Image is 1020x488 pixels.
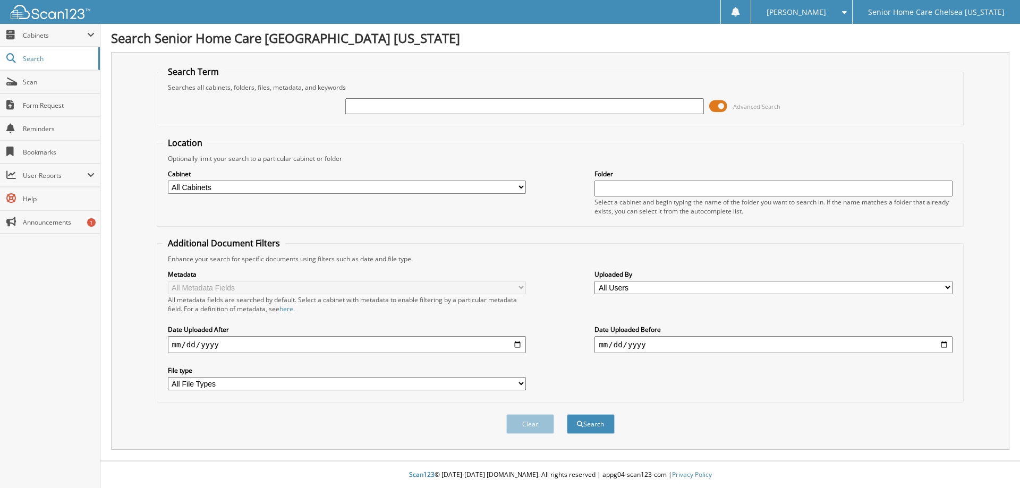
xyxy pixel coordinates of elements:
label: Folder [594,169,953,178]
legend: Additional Document Filters [163,237,285,249]
label: File type [168,366,526,375]
label: Date Uploaded After [168,325,526,334]
a: here [279,304,293,313]
span: Scan123 [409,470,435,479]
span: Cabinets [23,31,87,40]
span: Senior Home Care Chelsea [US_STATE] [868,9,1005,15]
button: Clear [506,414,554,434]
button: Search [567,414,615,434]
label: Metadata [168,270,526,279]
h1: Search Senior Home Care [GEOGRAPHIC_DATA] [US_STATE] [111,29,1009,47]
legend: Location [163,137,208,149]
div: 1 [87,218,96,227]
span: User Reports [23,171,87,180]
span: Reminders [23,124,95,133]
span: Form Request [23,101,95,110]
div: All metadata fields are searched by default. Select a cabinet with metadata to enable filtering b... [168,295,526,313]
legend: Search Term [163,66,224,78]
div: Select a cabinet and begin typing the name of the folder you want to search in. If the name match... [594,198,953,216]
label: Uploaded By [594,270,953,279]
label: Date Uploaded Before [594,325,953,334]
span: Help [23,194,95,203]
input: end [594,336,953,353]
span: Search [23,54,93,63]
a: Privacy Policy [672,470,712,479]
span: Bookmarks [23,148,95,157]
span: [PERSON_NAME] [767,9,826,15]
div: Enhance your search for specific documents using filters such as date and file type. [163,254,958,263]
div: Optionally limit your search to a particular cabinet or folder [163,154,958,163]
div: © [DATE]-[DATE] [DOMAIN_NAME]. All rights reserved | appg04-scan123-com | [100,462,1020,488]
label: Cabinet [168,169,526,178]
span: Scan [23,78,95,87]
img: scan123-logo-white.svg [11,5,90,19]
div: Searches all cabinets, folders, files, metadata, and keywords [163,83,958,92]
input: start [168,336,526,353]
span: Advanced Search [733,102,780,110]
span: Announcements [23,218,95,227]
